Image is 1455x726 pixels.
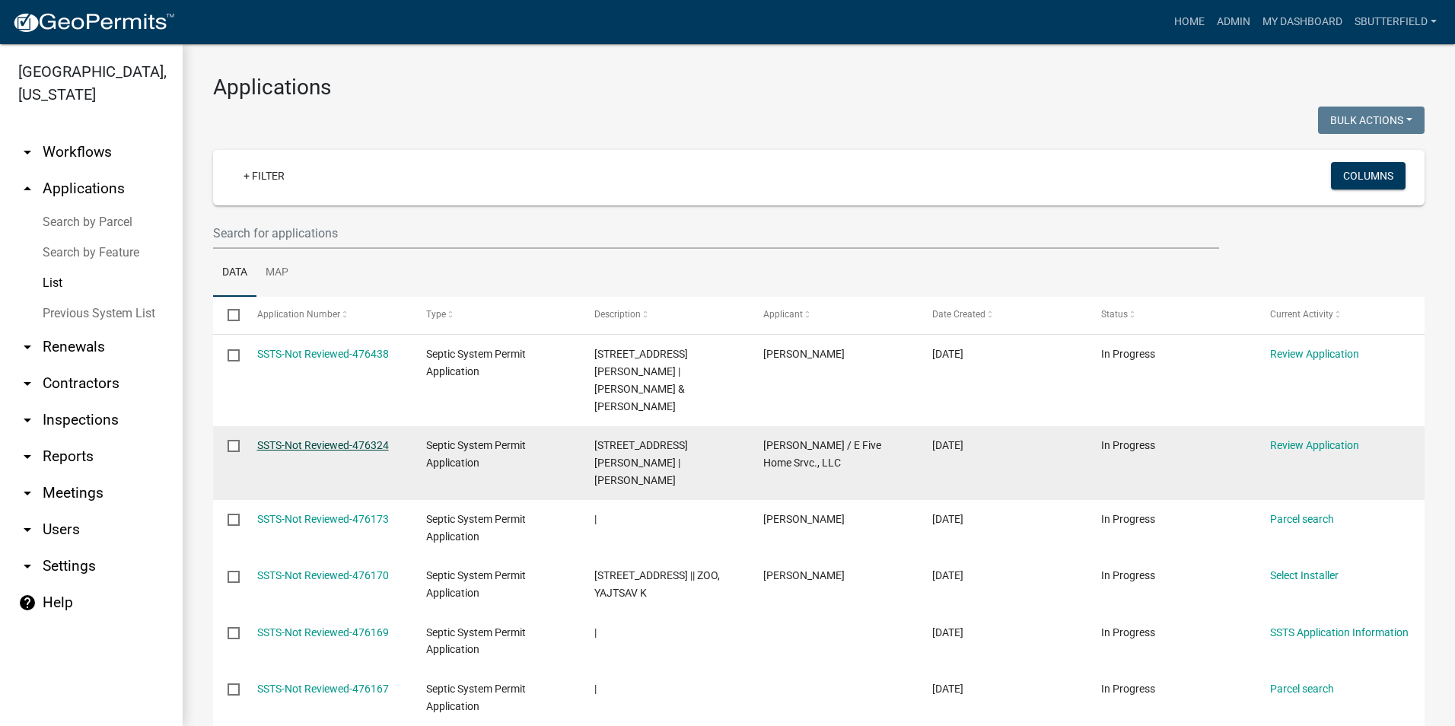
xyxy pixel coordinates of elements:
[932,683,963,695] span: 09/09/2025
[1101,309,1128,320] span: Status
[763,439,881,469] span: Shawn R Eckerman / E Five Home Srvc., LLC
[1101,439,1155,451] span: In Progress
[213,297,242,333] datatable-header-cell: Select
[426,513,526,543] span: Septic System Permit Application
[18,447,37,466] i: arrow_drop_down
[1087,297,1256,333] datatable-header-cell: Status
[18,521,37,539] i: arrow_drop_down
[763,309,803,320] span: Applicant
[1256,8,1348,37] a: My Dashboard
[1270,439,1359,451] a: Review Application
[932,348,963,360] span: 09/10/2025
[257,683,389,695] a: SSTS-Not Reviewed-476167
[426,439,526,469] span: Septic System Permit Application
[256,249,298,298] a: Map
[257,309,340,320] span: Application Number
[1331,162,1406,189] button: Columns
[18,557,37,575] i: arrow_drop_down
[1270,513,1334,525] a: Parcel search
[1101,683,1155,695] span: In Progress
[213,249,256,298] a: Data
[594,626,597,638] span: |
[1270,309,1333,320] span: Current Activity
[749,297,918,333] datatable-header-cell: Applicant
[257,439,389,451] a: SSTS-Not Reviewed-476324
[932,439,963,451] span: 09/10/2025
[18,594,37,612] i: help
[763,348,845,360] span: Jeffrey A Carlson
[1318,107,1425,134] button: Bulk Actions
[1270,626,1409,638] a: SSTS Application Information
[1256,297,1425,333] datatable-header-cell: Current Activity
[1270,569,1339,581] a: Select Installer
[594,569,720,599] span: 3581 BENT TROUT LAKE RD | YANG, SIA || ZOO, YAJTSAV K
[426,626,526,656] span: Septic System Permit Application
[1101,569,1155,581] span: In Progress
[1270,348,1359,360] a: Review Application
[1168,8,1211,37] a: Home
[918,297,1087,333] datatable-header-cell: Date Created
[213,75,1425,100] h3: Applications
[763,569,845,581] span: Yajtsav
[257,513,389,525] a: SSTS-Not Reviewed-476173
[18,180,37,198] i: arrow_drop_up
[1211,8,1256,37] a: Admin
[18,338,37,356] i: arrow_drop_down
[932,626,963,638] span: 09/09/2025
[231,162,297,189] a: + Filter
[594,348,688,412] span: 4199 CARLSON RD | CARLSON, JEFFREY A & CONNIE L
[1348,8,1443,37] a: Sbutterfield
[18,411,37,429] i: arrow_drop_down
[426,569,526,599] span: Septic System Permit Application
[242,297,411,333] datatable-header-cell: Application Number
[426,683,526,712] span: Septic System Permit Application
[932,309,985,320] span: Date Created
[411,297,580,333] datatable-header-cell: Type
[257,348,389,360] a: SSTS-Not Reviewed-476438
[580,297,749,333] datatable-header-cell: Description
[594,439,688,486] span: 3265 REUBEN JOHNSON RD | LUCHT, COURTNEY E
[18,143,37,161] i: arrow_drop_down
[426,348,526,377] span: Septic System Permit Application
[1101,348,1155,360] span: In Progress
[932,513,963,525] span: 09/09/2025
[18,374,37,393] i: arrow_drop_down
[594,683,597,695] span: |
[594,513,597,525] span: |
[1101,513,1155,525] span: In Progress
[932,569,963,581] span: 09/09/2025
[18,484,37,502] i: arrow_drop_down
[763,513,845,525] span: Yajtsav
[1270,683,1334,695] a: Parcel search
[426,309,446,320] span: Type
[1101,626,1155,638] span: In Progress
[257,626,389,638] a: SSTS-Not Reviewed-476169
[213,218,1219,249] input: Search for applications
[257,569,389,581] a: SSTS-Not Reviewed-476170
[594,309,641,320] span: Description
